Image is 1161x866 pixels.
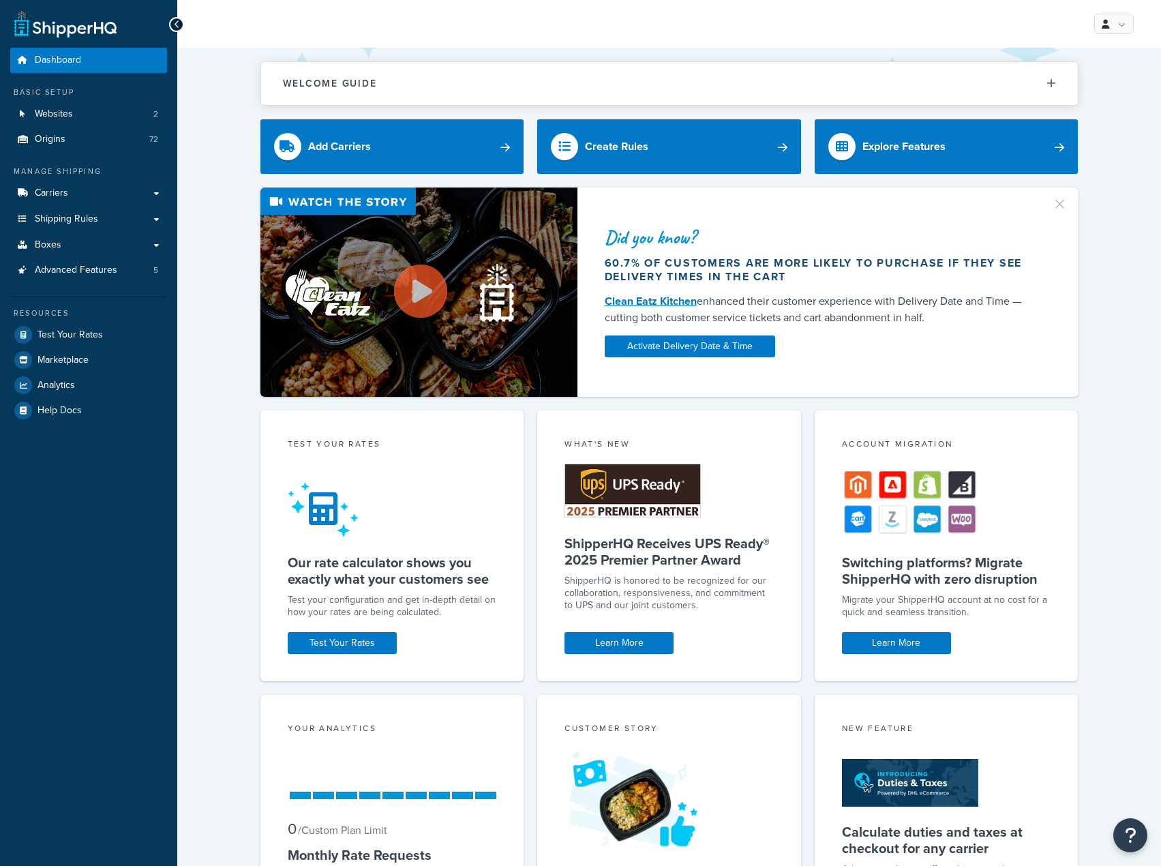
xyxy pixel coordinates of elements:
a: Help Docs [10,398,167,423]
small: / Custom Plan Limit [298,822,387,838]
li: Websites [10,102,167,127]
span: Shipping Rules [35,213,98,225]
div: 60.7% of customers are more likely to purchase if they see delivery times in the cart [605,256,1036,284]
a: Websites2 [10,102,167,127]
p: ShipperHQ is honored to be recognized for our collaboration, responsiveness, and commitment to UP... [564,575,774,612]
h5: Our rate calculator shows you exactly what your customers see [288,554,497,587]
a: Shipping Rules [10,207,167,232]
div: Manage Shipping [10,166,167,177]
div: What's New [564,438,774,453]
a: Marketplace [10,348,167,372]
span: Dashboard [35,55,81,66]
div: New Feature [842,722,1051,738]
span: Advanced Features [35,265,117,276]
h5: Monthly Rate Requests [288,847,497,863]
a: Origins72 [10,127,167,152]
a: Learn More [564,632,674,654]
a: Clean Eatz Kitchen [605,293,697,309]
span: Carriers [35,188,68,199]
a: Activate Delivery Date & Time [605,335,775,357]
span: Websites [35,108,73,120]
a: Explore Features [815,119,1079,174]
span: 2 [153,108,158,120]
li: Advanced Features [10,258,167,283]
span: Marketplace [37,355,89,366]
div: Your Analytics [288,722,497,738]
a: Boxes [10,233,167,258]
div: Add Carriers [308,137,371,156]
span: 0 [288,818,297,840]
a: Learn More [842,632,951,654]
a: Analytics [10,373,167,398]
button: Open Resource Center [1113,818,1147,852]
a: Test Your Rates [288,632,397,654]
button: Welcome Guide [261,62,1078,105]
img: Video thumbnail [260,188,577,397]
h2: Welcome Guide [283,78,377,89]
span: 72 [149,134,158,145]
h5: ShipperHQ Receives UPS Ready® 2025 Premier Partner Award [564,535,774,568]
span: 5 [153,265,158,276]
div: Resources [10,308,167,319]
div: Migrate your ShipperHQ account at no cost for a quick and seamless transition. [842,594,1051,618]
div: Account Migration [842,438,1051,453]
span: Help Docs [37,405,82,417]
li: Origins [10,127,167,152]
span: Test Your Rates [37,329,103,341]
a: Advanced Features5 [10,258,167,283]
a: Carriers [10,181,167,206]
a: Add Carriers [260,119,524,174]
div: enhanced their customer experience with Delivery Date and Time — cutting both customer service ti... [605,293,1036,326]
a: Dashboard [10,48,167,73]
div: Test your rates [288,438,497,453]
div: Basic Setup [10,87,167,98]
span: Analytics [37,380,75,391]
div: Explore Features [862,137,946,156]
h5: Calculate duties and taxes at checkout for any carrier [842,824,1051,856]
div: Did you know? [605,228,1036,247]
h5: Switching platforms? Migrate ShipperHQ with zero disruption [842,554,1051,587]
span: Origins [35,134,65,145]
a: Test Your Rates [10,323,167,347]
span: Boxes [35,239,61,251]
div: Test your configuration and get in-depth detail on how your rates are being calculated. [288,594,497,618]
a: Create Rules [537,119,801,174]
div: Customer Story [564,722,774,738]
div: Create Rules [585,137,648,156]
